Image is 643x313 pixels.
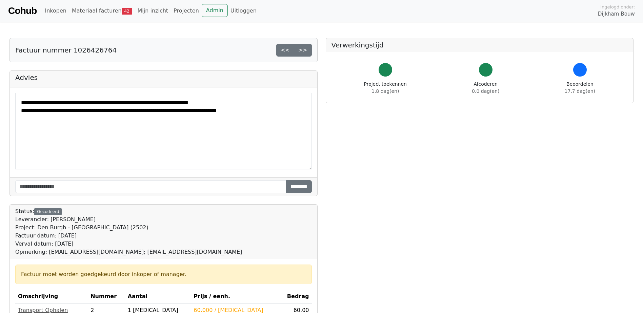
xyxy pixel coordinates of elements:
[600,4,635,10] span: Ingelogd onder:
[135,4,171,18] a: Mijn inzicht
[15,46,117,54] h5: Factuur nummer 1026426764
[294,44,312,57] a: >>
[371,88,399,94] span: 1.8 dag(en)
[42,4,69,18] a: Inkopen
[276,44,294,57] a: <<
[15,224,242,232] div: Project: Den Burgh - [GEOGRAPHIC_DATA] (2502)
[21,270,306,278] div: Factuur moet worden goedgekeurd door inkoper of manager.
[598,10,635,18] span: Dijkham Bouw
[15,240,242,248] div: Verval datum: [DATE]
[472,81,499,95] div: Afcoderen
[15,232,242,240] div: Factuur datum: [DATE]
[171,4,202,18] a: Projecten
[15,74,312,82] h5: Advies
[565,81,595,95] div: Beoordelen
[122,8,132,15] span: 42
[364,81,407,95] div: Project toekennen
[34,208,62,215] div: Gecodeerd
[15,290,88,304] th: Omschrijving
[191,290,279,304] th: Prijs / eenh.
[331,41,628,49] h5: Verwerkingstijd
[88,290,125,304] th: Nummer
[565,88,595,94] span: 17.7 dag(en)
[15,248,242,256] div: Opmerking: [EMAIL_ADDRESS][DOMAIN_NAME]; [EMAIL_ADDRESS][DOMAIN_NAME]
[228,4,259,18] a: Uitloggen
[8,3,37,19] a: Cohub
[472,88,499,94] span: 0.0 dag(en)
[15,215,242,224] div: Leverancier: [PERSON_NAME]
[69,4,135,18] a: Materiaal facturen42
[279,290,312,304] th: Bedrag
[15,207,242,256] div: Status:
[202,4,228,17] a: Admin
[125,290,191,304] th: Aantal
